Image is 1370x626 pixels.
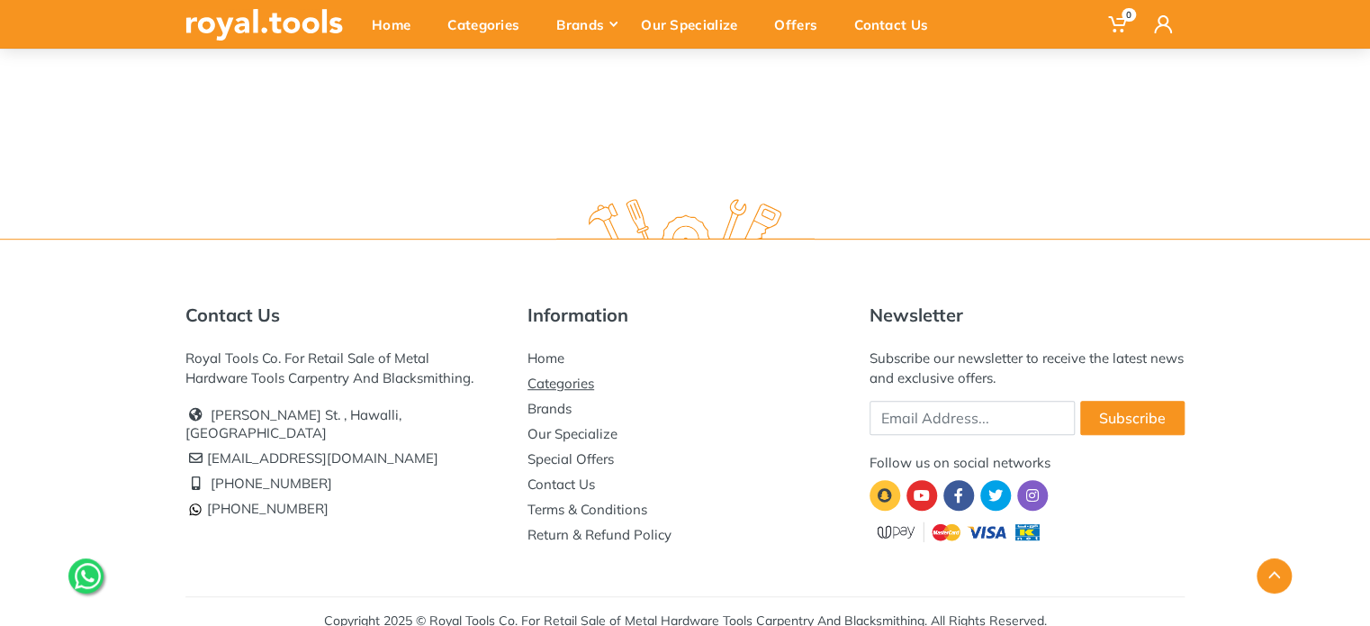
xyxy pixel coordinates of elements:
img: royal.tools Logo [556,199,815,249]
div: Contact Us [842,5,952,43]
h5: Contact Us [185,304,500,326]
a: Our Specialize [527,425,617,442]
a: Brands [527,400,572,417]
div: Follow us on social networks [870,453,1185,473]
div: Categories [435,5,544,43]
a: [PHONE_NUMBER] [185,500,329,517]
div: Brands [544,5,628,43]
div: Offers [762,5,842,43]
div: Home [359,5,435,43]
a: Contact Us [527,476,595,493]
img: upay.png [870,520,1050,544]
div: Subscribe our newsletter to receive the latest news and exclusive offers. [870,349,1185,388]
a: [PERSON_NAME] St. , Hawalli, [GEOGRAPHIC_DATA] [185,406,401,441]
img: royal.tools Logo [185,9,343,41]
h5: Information [527,304,843,326]
div: Our Specialize [628,5,762,43]
li: [EMAIL_ADDRESS][DOMAIN_NAME] [185,446,500,471]
span: 0 [1122,8,1136,22]
a: Return & Refund Policy [527,526,671,543]
button: Subscribe [1080,401,1185,435]
a: Home [527,349,564,367]
input: Email Address... [870,401,1075,435]
a: Terms & Conditions [527,501,647,518]
h5: Newsletter [870,304,1185,326]
a: Categories [527,375,594,392]
a: [PHONE_NUMBER] [211,475,332,492]
div: Royal Tools Co. For Retail Sale of Metal Hardware Tools Carpentry And Blacksmithing. [185,349,500,388]
a: Special Offers [527,450,614,467]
